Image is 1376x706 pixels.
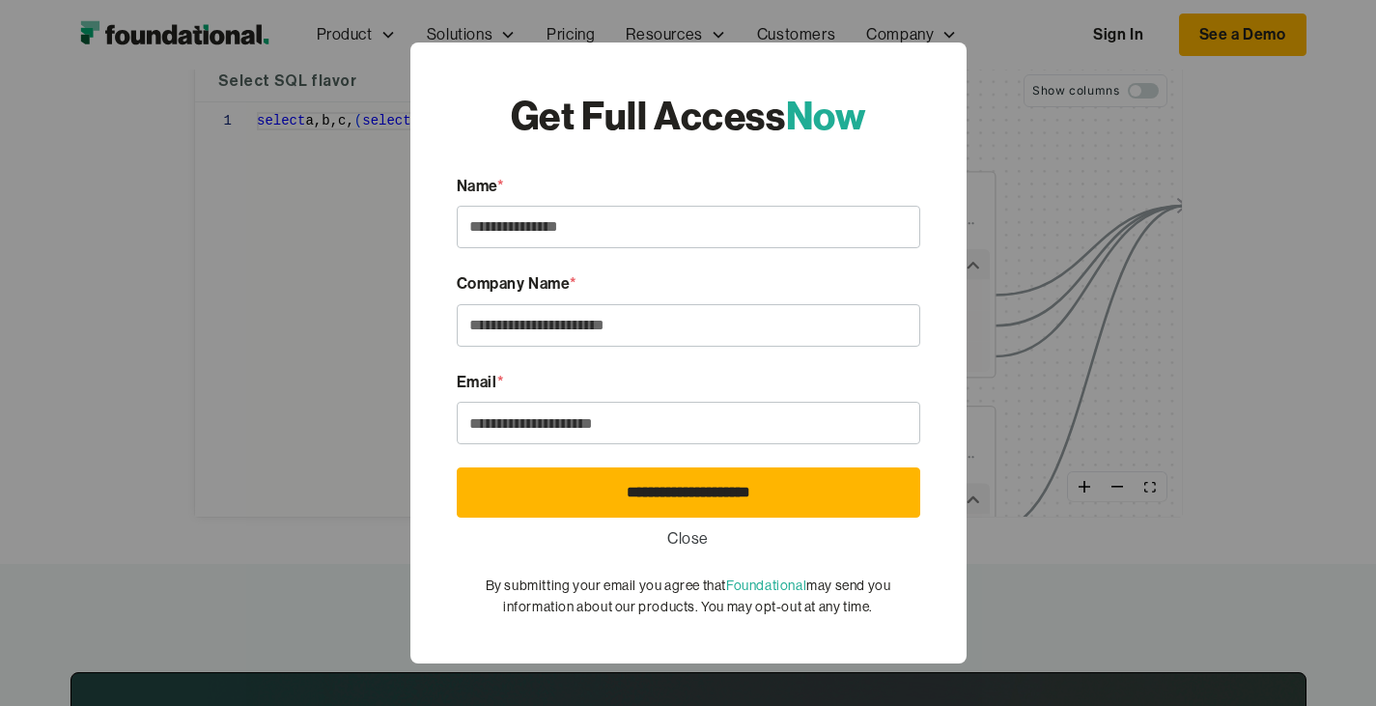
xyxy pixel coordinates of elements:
div: Get Full Access [511,89,866,143]
div: By submitting your email you agree that may send you information about our products. You may opt-... [457,575,920,618]
div: Company Name [457,271,920,297]
a: Foundational [726,578,806,593]
form: Email Form [Query Analysis] [457,174,920,618]
div: Name [457,174,920,199]
span: Now [786,91,866,140]
div: Email [457,370,920,395]
a: Close [667,526,709,551]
